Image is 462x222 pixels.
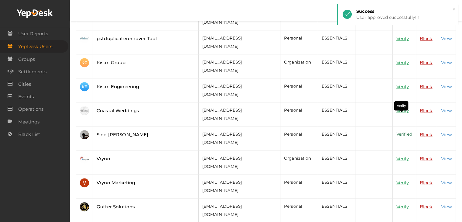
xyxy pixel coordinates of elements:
img: ACg8ocIw7VPCChSci_mOQVoPd7_7rNfgND6NDUb-592fK8Ad_YiIk4hu=s100 [80,130,89,139]
img: ACg8ocLG5rmMus3yshtAVMaoxIRUTzHhDSjQiDZzyyZC0uMczMftbQ=s100 [80,178,89,187]
td: [EMAIL_ADDRESS][DOMAIN_NAME] [198,30,280,54]
a: View [441,180,452,186]
a: Kisan Group [97,60,126,65]
td: Personal [280,175,318,199]
span: User Reports [18,28,48,40]
td: Personal [280,127,318,151]
span: Cities [18,78,31,90]
a: Block [420,132,433,137]
td: Personal [280,78,318,102]
a: View [441,132,452,137]
img: GQCY5TTS_small.jpeg [80,202,89,211]
a: Block [420,156,433,161]
div: Verify [394,101,408,110]
td: ESSENTIALS [318,78,355,102]
td: [EMAIL_ADDRESS][DOMAIN_NAME] [198,127,280,151]
td: ESSENTIALS [318,102,355,127]
button: × [452,6,456,13]
a: View [441,36,452,41]
a: Block [420,36,433,41]
div: KG [80,58,89,67]
a: Verify [396,156,409,161]
td: [EMAIL_ADDRESS][DOMAIN_NAME] [198,102,280,127]
p: Verified [396,130,412,138]
a: Vryno [97,156,110,161]
td: [EMAIL_ADDRESS][DOMAIN_NAME] [198,78,280,102]
a: Block [420,108,433,113]
a: Kisan Engineering [97,84,139,89]
a: Block [420,204,433,210]
a: Block [420,180,433,186]
a: Verify [396,204,409,210]
a: View [441,108,452,113]
td: ESSENTIALS [318,151,355,175]
img: AGL6ZVJJ_small.jpeg [80,154,89,163]
a: Vryno Marketing [97,180,135,186]
td: [EMAIL_ADDRESS][DOMAIN_NAME] [198,175,280,199]
td: ESSENTIALS [318,54,355,78]
td: Organization [280,151,318,175]
a: View [441,84,452,89]
span: Meetings [18,116,39,128]
td: [EMAIL_ADDRESS][DOMAIN_NAME] [198,54,280,78]
a: Verify [396,36,409,41]
a: View [441,60,452,65]
td: ESSENTIALS [318,127,355,151]
div: KE [80,82,89,91]
a: Block [420,60,433,65]
td: Personal [280,102,318,127]
span: Groups [18,53,35,65]
img: EJHRA91B_small.png [80,34,89,43]
a: Verify [396,84,409,89]
div: Success [356,8,454,14]
td: [EMAIL_ADDRESS][DOMAIN_NAME] [198,151,280,175]
a: pstduplicateremover Tool [97,36,157,41]
a: Verify [396,60,409,65]
span: Operations [18,103,43,115]
a: Sino [PERSON_NAME] [97,132,149,137]
span: Events [18,91,34,103]
span: Black List [18,128,40,140]
a: View [441,156,452,161]
div: User approved successfully!!! [356,14,454,20]
td: ESSENTIALS [318,30,355,54]
a: Verify [396,180,409,186]
td: ESSENTIALS [318,175,355,199]
td: Personal [280,30,318,54]
span: Settlements [18,66,46,78]
td: Organization [280,54,318,78]
a: Coastal Weddings [97,108,139,113]
span: YepDesk Users [18,40,52,53]
img: ZAIHRHM8_small.jpeg [80,106,89,115]
a: Gutter Solutions [97,204,135,210]
a: View [441,204,452,210]
a: Block [420,84,433,89]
